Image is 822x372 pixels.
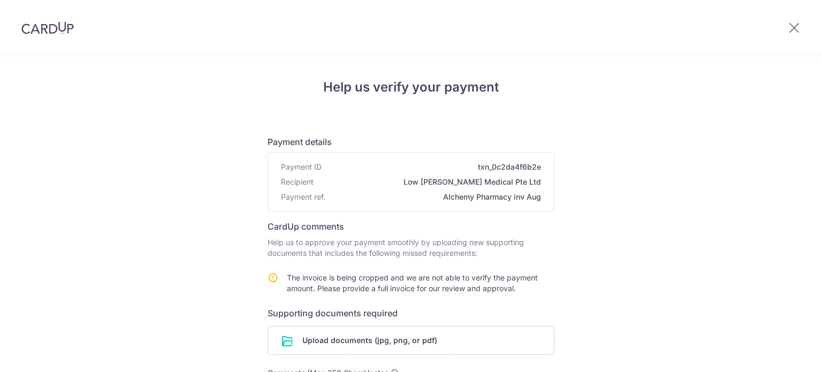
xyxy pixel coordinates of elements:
[268,326,554,355] div: Upload documents (jpg, png, or pdf)
[287,273,538,293] span: The invoice is being cropped and we are not able to verify the payment amount. Please provide a f...
[268,220,554,233] h6: CardUp comments
[281,162,322,172] span: Payment ID
[318,177,541,187] span: Low [PERSON_NAME] Medical Pte Ltd
[268,78,554,97] h4: Help us verify your payment
[21,21,74,34] img: CardUp
[268,135,554,148] h6: Payment details
[268,237,554,259] p: Help us to approve your payment smoothly by uploading new supporting documents that includes the ...
[281,192,325,202] span: Payment ref.
[753,340,811,367] iframe: Opens a widget where you can find more information
[268,307,554,320] h6: Supporting documents required
[326,162,541,172] span: txn_0c2da4f6b2e
[330,192,541,202] span: Alchemy Pharmacy inv Aug
[281,177,314,187] span: Recipient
